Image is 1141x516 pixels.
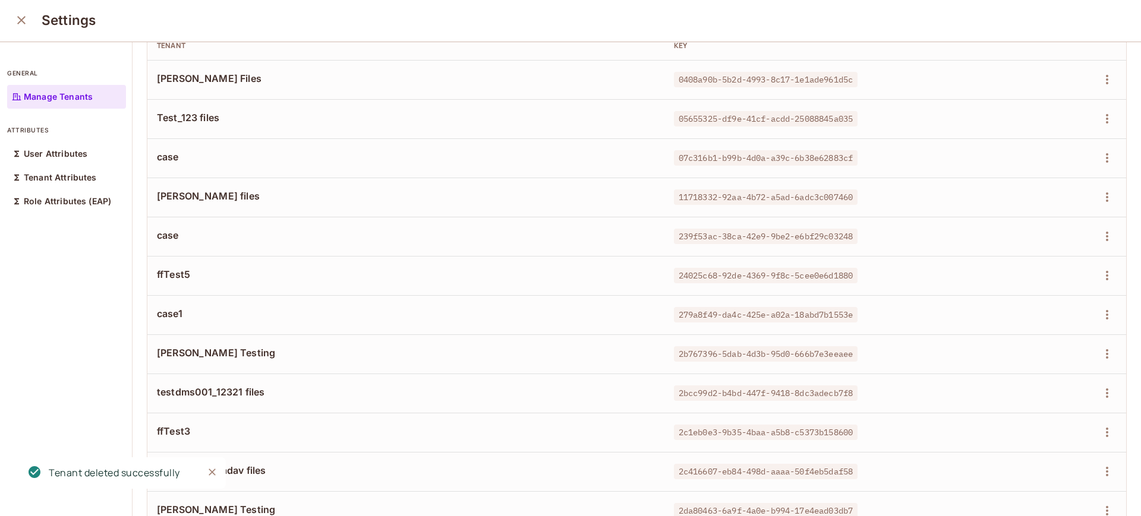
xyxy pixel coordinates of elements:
[157,385,655,398] span: testdms001_12321 files
[674,464,858,479] span: 2c416607-eb84-498d-aaaa-50f4eb5daf58
[157,229,655,242] span: case
[24,92,93,102] p: Manage Tenants
[674,41,979,50] div: Key
[157,503,655,516] span: [PERSON_NAME] Testing
[157,189,655,202] span: [PERSON_NAME] files
[157,150,655,163] span: case
[203,463,221,481] button: Close
[674,268,858,283] span: 24025c68-92de-4369-9f8c-5cee0e6d1880
[674,111,858,126] span: 05655325-df9e-41cf-acdd-25088845a035
[157,111,655,124] span: Test_123 files
[24,173,97,182] p: Tenant Attributes
[674,425,858,440] span: 2c1eb0e3-9b35-4baa-a5b8-c5373b158600
[7,68,126,78] p: general
[674,72,858,87] span: 0408a90b-5b2d-4993-8c17-1e1ade961d5c
[157,41,655,50] div: Tenant
[24,149,87,159] p: User Attributes
[7,125,126,135] p: attributes
[10,8,33,32] button: close
[674,385,858,401] span: 2bcc99d2-b4bd-447f-9418-8dc3adecb7f8
[674,150,858,166] span: 07c316b1-b99b-4d0a-a39c-6b38e62883cf
[674,229,858,244] span: 239f53ac-38ca-42e9-9be2-e6bf29c03248
[157,464,655,477] span: Deepshikha_yadav files
[42,12,96,29] h3: Settings
[674,189,858,205] span: 11718332-92aa-4b72-a5ad-6adc3c007460
[157,346,655,359] span: [PERSON_NAME] Testing
[674,307,858,322] span: 279a8f49-da4c-425e-a02a-18abd7b1553e
[24,197,111,206] p: Role Attributes (EAP)
[157,72,655,85] span: [PERSON_NAME] Files
[157,307,655,320] span: case1
[157,268,655,281] span: ffTest5
[157,425,655,438] span: ffTest3
[49,466,180,480] div: Tenant deleted successfully
[674,346,858,362] span: 2b767396-5dab-4d3b-95d0-666b7e3eeaee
